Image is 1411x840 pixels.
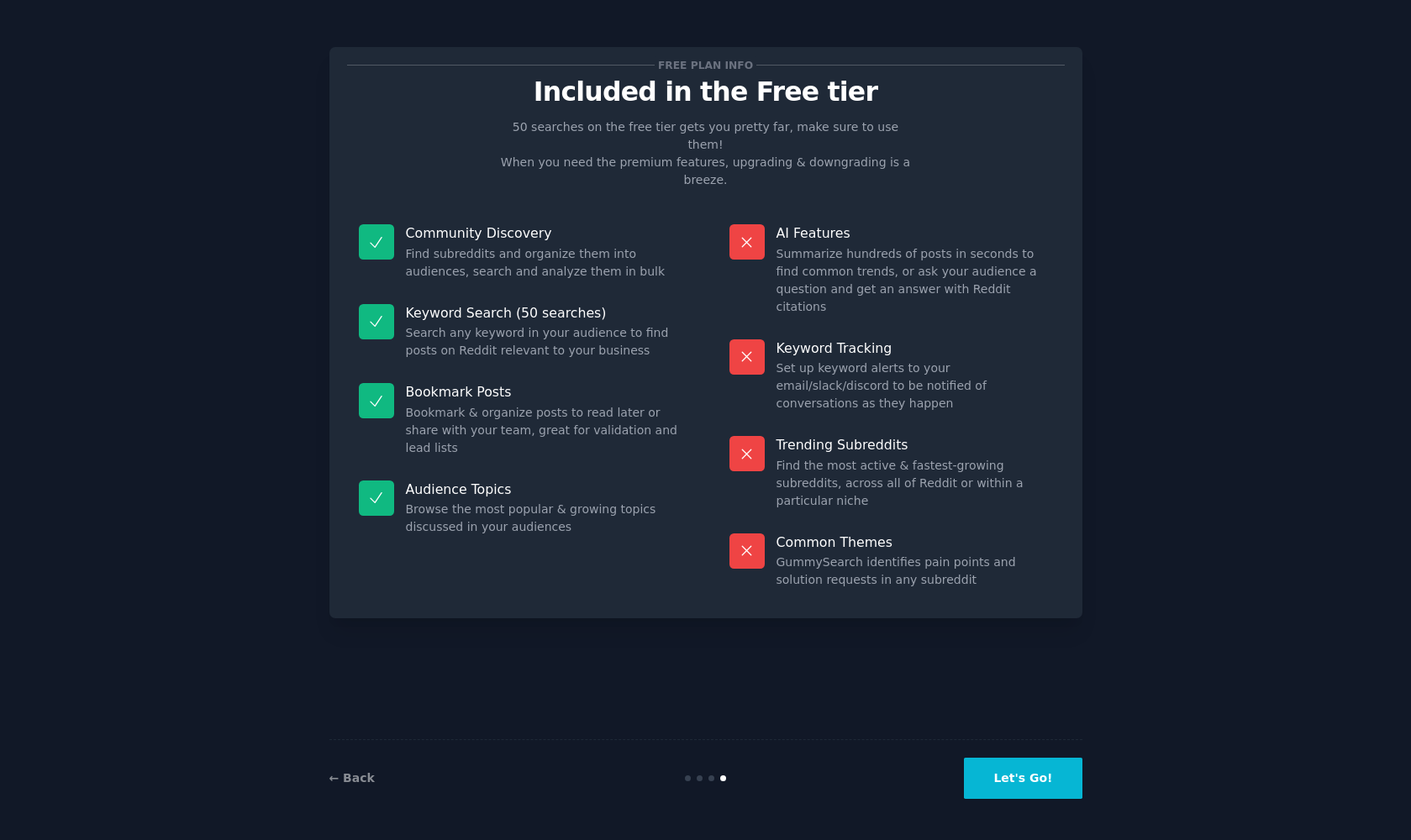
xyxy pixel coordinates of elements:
[964,758,1082,799] button: Let's Go!
[406,501,682,536] dd: Browse the most popular & growing topics discussed in your audiences
[347,77,1065,107] p: Included in the Free tier
[494,118,918,189] p: 50 searches on the free tier gets you pretty far, make sure to use them! When you need the premiu...
[406,304,682,322] p: Keyword Search (50 searches)
[777,224,1053,242] p: AI Features
[406,480,682,498] p: Audience Topics
[777,339,1053,357] p: Keyword Tracking
[777,457,1053,510] dd: Find the most active & fastest-growing subreddits, across all of Reddit or within a particular niche
[655,56,756,74] span: Free plan info
[406,383,682,401] p: Bookmark Posts
[406,245,682,281] dd: Find subreddits and organize them into audiences, search and analyze them in bulk
[777,533,1053,551] p: Common Themes
[777,360,1053,412] dd: Set up keyword alerts to your email/slack/discord to be notified of conversations as they happen
[406,404,682,457] dd: Bookmark & organize posts to read later or share with your team, great for validation and lead lists
[777,436,1053,454] p: Trending Subreddits
[406,324,682,360] dd: Search any keyword in your audience to find posts on Reddit relevant to your business
[329,771,375,785] a: ← Back
[777,554,1053,589] dd: GummySearch identifies pain points and solution requests in any subreddit
[406,224,682,242] p: Community Discovery
[777,245,1053,316] dd: Summarize hundreds of posts in seconds to find common trends, or ask your audience a question and...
